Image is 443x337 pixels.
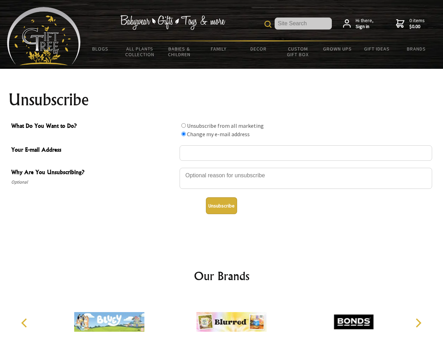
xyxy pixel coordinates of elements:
[409,17,425,30] span: 0 items
[199,41,239,56] a: Family
[275,18,332,29] input: Site Search
[356,24,374,30] strong: Sign in
[410,315,426,331] button: Next
[11,145,176,156] span: Your E-mail Address
[343,18,374,30] a: Hi there,Sign in
[11,168,176,178] span: Why Are You Unsubscribing?
[187,122,264,129] label: Unsubscribe from all marketing
[180,168,432,189] textarea: Why Are You Unsubscribing?
[180,145,432,161] input: Your E-mail Address
[181,123,186,128] input: What Do You Want to Do?
[357,41,397,56] a: Gift Ideas
[7,7,81,65] img: Babyware - Gifts - Toys and more...
[278,41,318,62] a: Custom Gift Box
[11,121,176,132] span: What Do You Want to Do?
[8,91,435,108] h1: Unsubscribe
[120,41,160,62] a: All Plants Collection
[187,131,250,138] label: Change my e-mail address
[11,178,176,186] span: Optional
[356,18,374,30] span: Hi there,
[81,41,120,56] a: BLOGS
[397,41,436,56] a: Brands
[120,15,225,30] img: Babywear - Gifts - Toys & more
[409,24,425,30] strong: $0.00
[317,41,357,56] a: Grown Ups
[160,41,199,62] a: Babies & Children
[18,315,33,331] button: Previous
[181,132,186,136] input: What Do You Want to Do?
[396,18,425,30] a: 0 items$0.00
[239,41,278,56] a: Decor
[206,197,237,214] button: Unsubscribe
[264,21,271,28] img: product search
[14,267,429,284] h2: Our Brands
